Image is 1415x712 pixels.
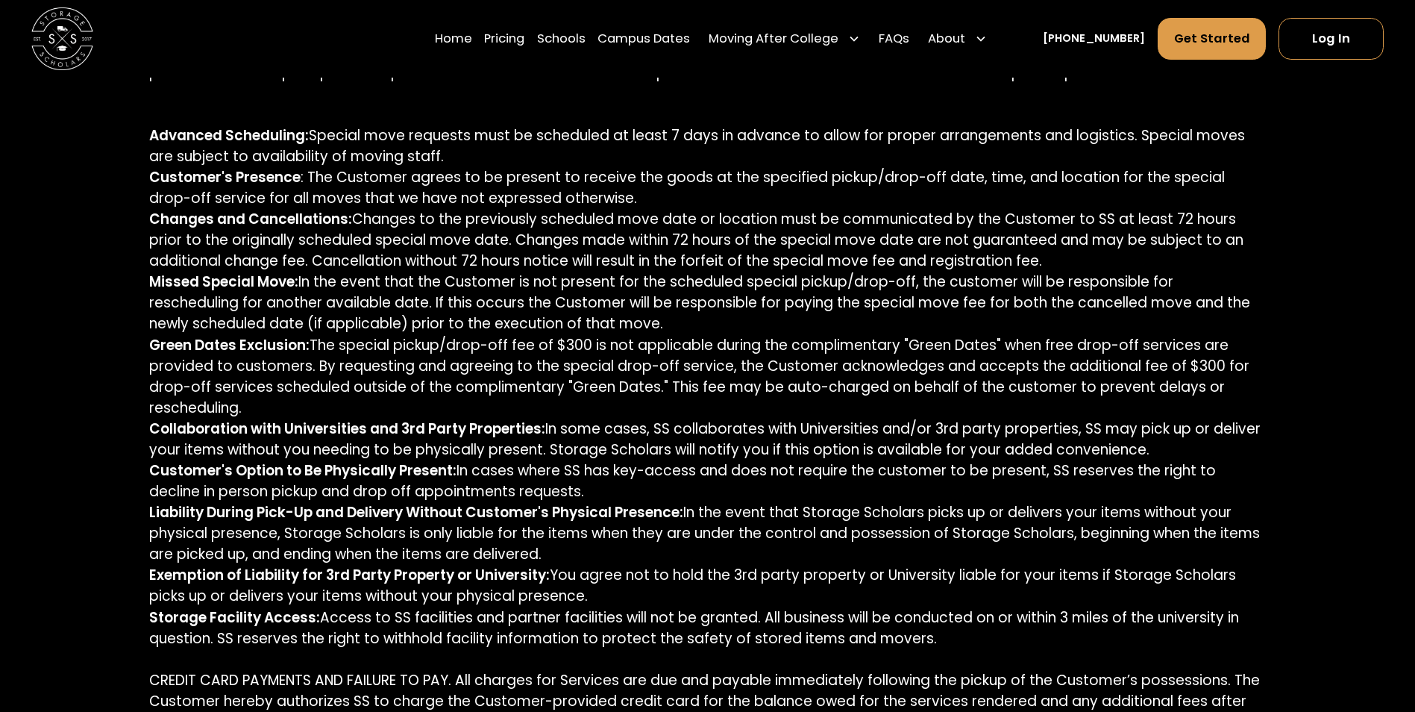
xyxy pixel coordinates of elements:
a: Pricing [484,17,524,60]
strong: Customer's Option to Be Physically Present: [149,460,456,481]
strong: Changes and Cancellations: [149,209,352,229]
a: Get Started [1158,18,1267,60]
a: Schools [537,17,586,60]
strong: Green Dates Exclusion: [149,335,310,355]
strong: Missed Special Move: [149,272,298,292]
a: home [31,7,93,69]
a: Campus Dates [597,17,690,60]
img: Storage Scholars main logo [31,7,93,69]
strong: Advanced Scheduling: [149,125,309,146]
div: About [928,30,965,49]
div: Moving After College [703,17,867,60]
strong: Liability During Pick-Up and Delivery Without Customer's Physical Presence: [149,502,683,522]
strong: Exemption of Liability for 3rd Party Property or University: [149,565,550,585]
a: Log In [1278,18,1384,60]
div: Moving After College [709,30,838,49]
a: Home [435,17,472,60]
strong: Customer's Presence [149,167,301,187]
strong: Storage Facility Access: [149,608,320,628]
div: About [922,17,994,60]
a: FAQs [879,17,909,60]
a: [PHONE_NUMBER] [1043,31,1145,47]
strong: Collaboration with Universities and 3rd Party Properties: [149,419,545,439]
